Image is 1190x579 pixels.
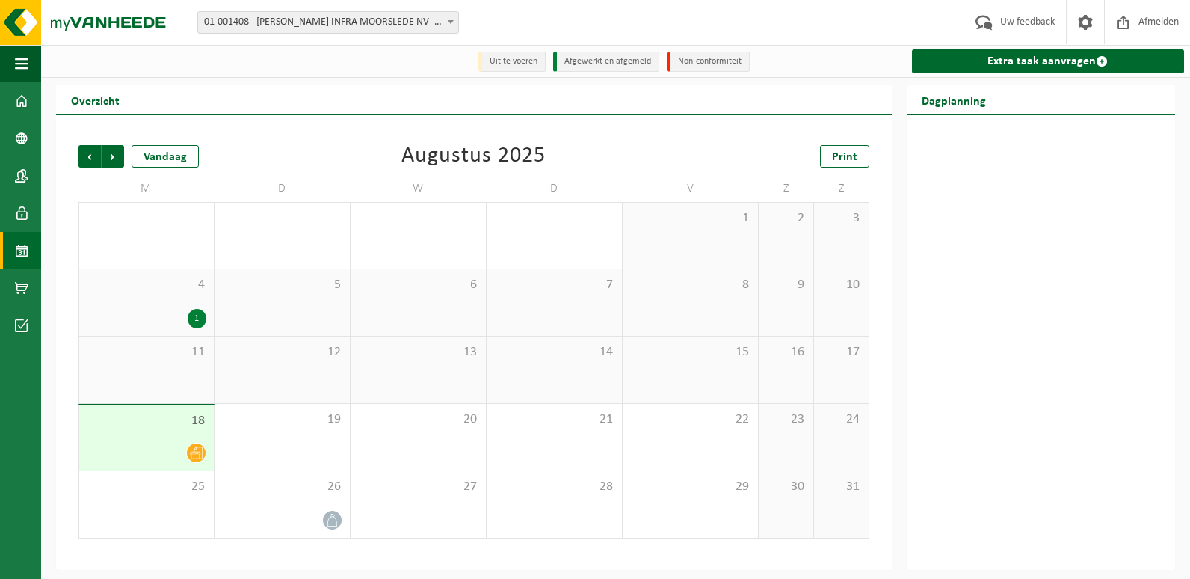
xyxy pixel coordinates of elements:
span: 6 [358,277,478,293]
h2: Dagplanning [907,85,1001,114]
span: 30 [766,479,806,495]
h2: Overzicht [56,85,135,114]
a: Extra taak aanvragen [912,49,1184,73]
span: 8 [630,277,750,293]
span: 3 [821,210,861,227]
td: Z [759,175,814,202]
span: 22 [630,411,750,428]
span: 27 [358,479,478,495]
span: 01-001408 - H.ESSERS INFRA MOORSLEDE NV - MOORSLEDE [197,11,459,34]
span: 11 [87,344,206,361]
span: 18 [87,413,206,429]
li: Afgewerkt en afgemeld [553,52,659,72]
span: 19 [222,411,342,428]
span: 01-001408 - H.ESSERS INFRA MOORSLEDE NV - MOORSLEDE [198,12,458,33]
td: D [215,175,351,202]
span: 10 [821,277,861,293]
span: 9 [766,277,806,293]
span: 16 [766,344,806,361]
span: 14 [494,344,614,361]
li: Non-conformiteit [667,52,750,72]
span: 2 [766,210,806,227]
span: 28 [494,479,614,495]
span: Volgende [102,145,124,168]
span: 20 [358,411,478,428]
li: Uit te voeren [478,52,546,72]
td: D [487,175,623,202]
td: V [623,175,759,202]
span: 29 [630,479,750,495]
span: Vorige [78,145,101,168]
span: 25 [87,479,206,495]
span: 21 [494,411,614,428]
a: Print [820,145,869,168]
td: W [351,175,487,202]
span: 4 [87,277,206,293]
span: 13 [358,344,478,361]
div: Augustus 2025 [401,145,546,168]
span: 5 [222,277,342,293]
span: 15 [630,344,750,361]
span: 17 [821,344,861,361]
span: 24 [821,411,861,428]
span: 12 [222,344,342,361]
td: Z [814,175,869,202]
span: 26 [222,479,342,495]
span: 31 [821,479,861,495]
span: 7 [494,277,614,293]
span: Print [832,151,857,163]
span: 1 [630,210,750,227]
div: Vandaag [132,145,199,168]
td: M [78,175,215,202]
span: 23 [766,411,806,428]
div: 1 [188,309,206,328]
